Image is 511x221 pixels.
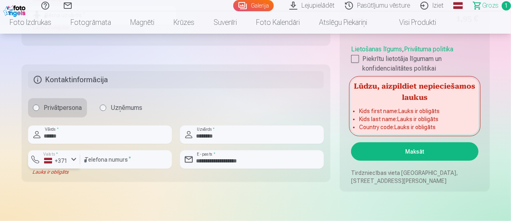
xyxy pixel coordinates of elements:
[359,123,470,131] li: Country code : Lauks ir obligāts
[41,152,61,158] label: Valsts
[44,157,68,165] div: +371
[33,105,39,111] input: Privātpersona
[377,11,446,34] a: Visi produkti
[246,11,309,34] a: Foto kalendāri
[100,105,106,111] input: Uzņēmums
[3,3,28,17] img: /fa1
[204,11,246,34] a: Suvenīri
[164,11,204,34] a: Krūzes
[502,1,511,10] span: 1
[404,45,453,53] a: Privātuma politika
[28,150,80,169] button: Valsts*+371
[482,1,499,10] span: Grozs
[351,169,478,185] p: Tirdzniecības vieta [GEOGRAPHIC_DATA], [STREET_ADDRESS][PERSON_NAME]
[28,71,324,89] h5: Kontaktinformācija
[121,11,164,34] a: Magnēti
[351,54,478,73] label: Piekrītu lietotāja līgumam un konfidencialitātes politikai
[28,98,87,118] label: Privātpersona
[309,11,377,34] a: Atslēgu piekariņi
[359,115,470,123] li: Kids last name : Lauks ir obligāts
[95,98,147,118] label: Uzņēmums
[359,107,470,115] li: Kids first name : Lauks ir obligāts
[351,41,478,73] div: ,
[61,11,121,34] a: Fotogrāmata
[351,142,478,161] button: Maksāt
[351,78,478,104] h5: Lūdzu, aizpildiet nepieciešamos laukus
[28,169,80,175] div: Lauks ir obligāts
[351,45,402,53] a: Lietošanas līgums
